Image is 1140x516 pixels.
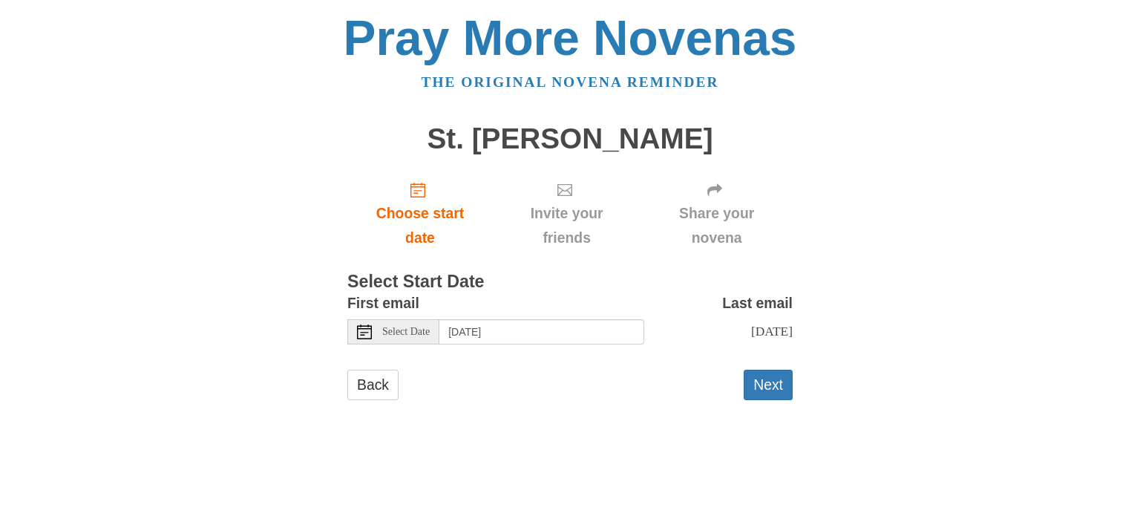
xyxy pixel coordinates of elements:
[422,74,719,90] a: The original novena reminder
[347,272,793,292] h3: Select Start Date
[347,370,399,400] a: Back
[641,169,793,258] div: Click "Next" to confirm your start date first.
[508,201,626,250] span: Invite your friends
[347,169,493,258] a: Choose start date
[382,327,430,337] span: Select Date
[347,291,419,316] label: First email
[744,370,793,400] button: Next
[347,123,793,155] h1: St. [PERSON_NAME]
[362,201,478,250] span: Choose start date
[722,291,793,316] label: Last email
[655,201,778,250] span: Share your novena
[751,324,793,339] span: [DATE]
[493,169,641,258] div: Click "Next" to confirm your start date first.
[344,10,797,65] a: Pray More Novenas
